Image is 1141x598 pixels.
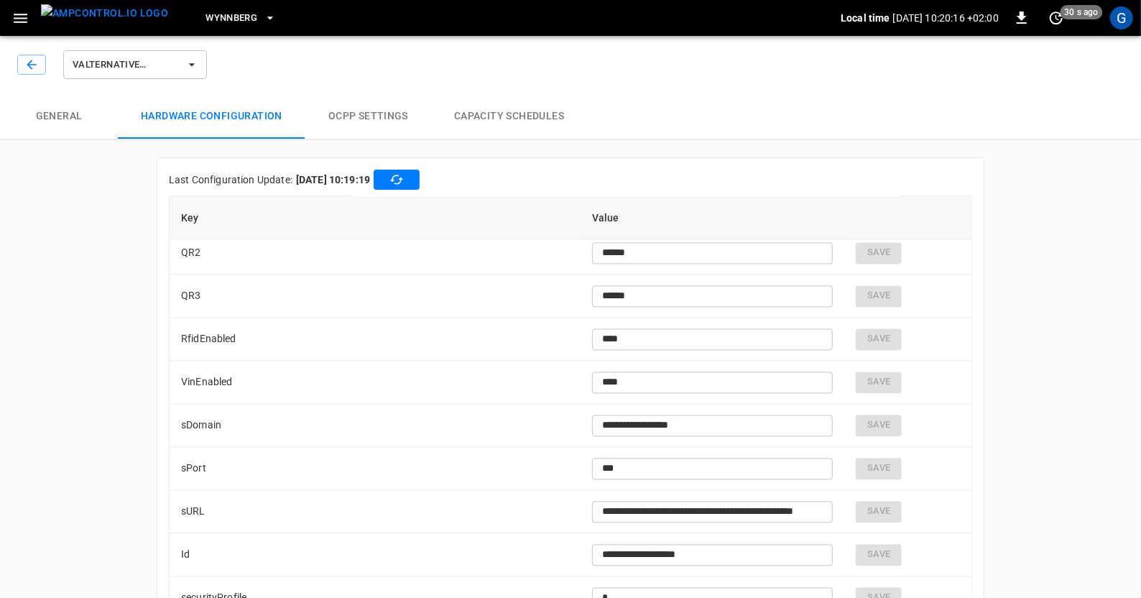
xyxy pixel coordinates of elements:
[170,447,581,490] td: sPort
[170,196,581,239] th: Key
[205,10,257,27] span: Wynnberg
[118,93,305,139] button: Hardware configuration
[73,57,179,73] span: Valternative Wynnberg
[296,172,370,187] b: [DATE] 10:19:19
[169,172,292,187] p: Last Configuration Update:
[170,231,581,275] td: QR2
[41,4,168,22] img: ampcontrol.io logo
[1045,6,1068,29] button: set refresh interval
[200,4,282,32] button: Wynnberg
[170,318,581,361] td: RfidEnabled
[1061,5,1103,19] span: 30 s ago
[305,93,431,139] button: OCPP settings
[170,533,581,576] td: Id
[170,490,581,533] td: sURL
[581,196,845,239] th: Value
[431,93,587,139] button: Capacity Schedules
[170,361,581,404] td: VinEnabled
[170,275,581,318] td: QR3
[170,404,581,447] td: sDomain
[841,11,890,25] p: Local time
[63,50,207,79] button: Valternative Wynnberg
[893,11,999,25] p: [DATE] 10:20:16 +02:00
[1110,6,1133,29] div: profile-icon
